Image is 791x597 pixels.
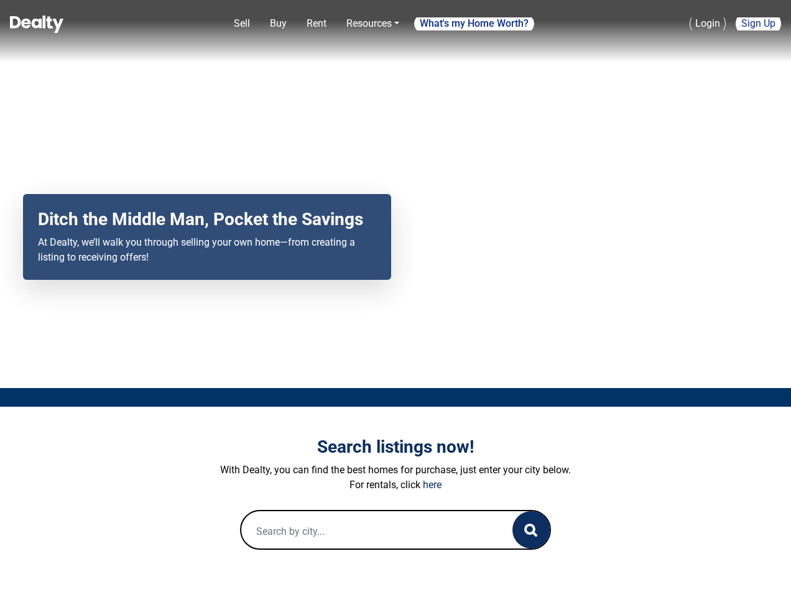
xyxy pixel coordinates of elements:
[38,209,376,230] h2: Ditch the Middle Man, Pocket the Savings
[10,16,63,33] img: Dealty - Buy, Sell & Rent Homes
[50,437,741,458] h3: Search listings now!
[50,478,741,493] p: For rentals, click
[241,511,488,551] input: Search by city...
[38,235,376,265] p: At Dealty, we’ll walk you through selling your own home—from creating a listing to receiving offers!
[50,463,741,478] p: With Dealty, you can find the best homes for purchase, just enter your city below.
[749,555,779,585] iframe: Intercom live chat
[229,11,255,36] a: Sell
[265,11,292,36] a: Buy
[414,14,534,34] a: What's my Home Worth?
[690,11,726,37] a: Login
[341,11,404,36] a: Resources
[302,11,331,36] a: Rent
[736,11,781,37] a: Sign Up
[423,479,442,491] a: here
